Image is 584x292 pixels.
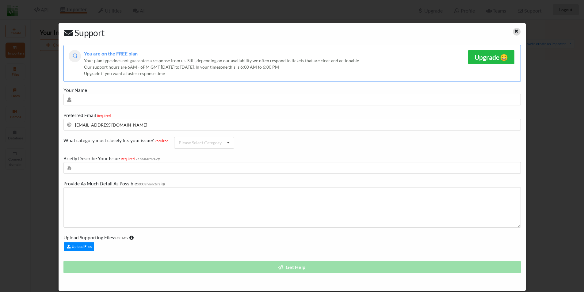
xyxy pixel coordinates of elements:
[468,50,514,64] button: Upgradesmile
[137,182,165,186] i: 5000 characters left
[96,114,112,118] small: Required
[63,87,87,93] span: Your Name
[63,112,96,118] span: Preferred Email
[84,57,468,64] div: Your plan type does not guarantee a response from us. Still, depending on our availability we oft...
[84,70,468,77] div: Upgrade if you want a faster response time
[64,242,94,251] div: Upload Files
[114,236,128,240] small: 5 MB Max
[136,157,160,161] i: 75 characters left
[120,157,136,161] small: Required
[154,139,169,143] small: Required
[475,53,508,61] b: Upgrade
[179,141,222,145] div: Please Select Category
[63,28,482,38] h2: Support
[63,181,137,186] span: Provide As Much Detail As Possible
[84,51,138,56] span: You are on the FREE plan
[84,64,468,70] div: Our support hours are 6AM - 6PM GMT [DATE] to [DATE]. In your timezone this is 6:00 AM to 6:00 PM
[499,53,508,61] span: smile
[63,235,114,240] span: Upload Supporting Files
[63,156,120,161] span: Briefly Describe Your Issue
[63,138,154,143] span: What category most closely fits your issue?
